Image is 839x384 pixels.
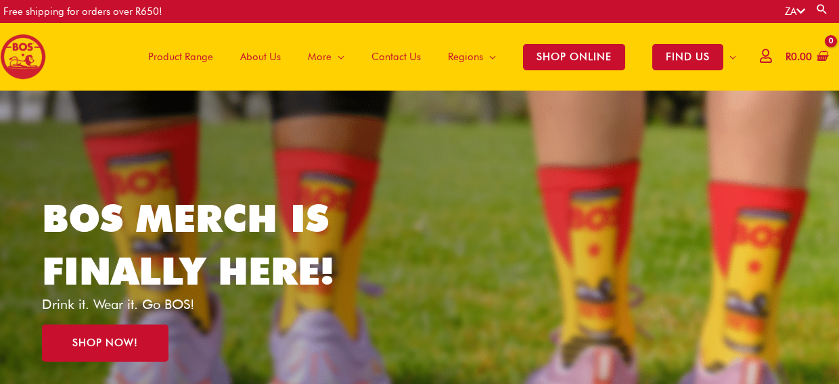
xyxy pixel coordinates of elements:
[783,42,829,72] a: View Shopping Cart, empty
[786,51,791,63] span: R
[509,23,639,91] a: SHOP ONLINE
[448,37,483,77] span: Regions
[785,5,805,18] a: ZA
[308,37,332,77] span: More
[72,338,138,348] span: SHOP NOW!
[240,37,281,77] span: About Us
[786,51,812,63] bdi: 0.00
[227,23,294,91] a: About Us
[652,44,723,70] span: FIND US
[148,37,213,77] span: Product Range
[358,23,434,91] a: Contact Us
[815,3,829,16] a: Search button
[135,23,227,91] a: Product Range
[434,23,509,91] a: Regions
[371,37,421,77] span: Contact Us
[42,297,355,311] p: Drink it. Wear it. Go BOS!
[124,23,750,91] nav: Site Navigation
[42,195,334,293] a: BOS MERCH IS FINALLY HERE!
[523,44,625,70] span: SHOP ONLINE
[294,23,358,91] a: More
[42,325,168,362] a: SHOP NOW!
